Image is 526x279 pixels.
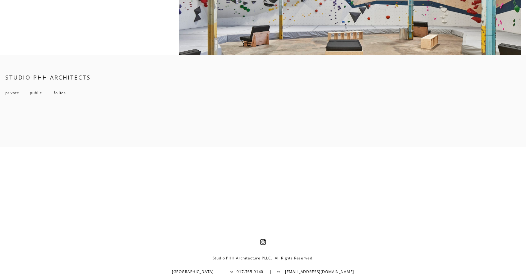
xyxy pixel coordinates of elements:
[113,254,413,263] p: Studio PHH Architecture PLLC. All Rights Reserved.
[54,90,66,95] a: follies
[5,90,19,95] a: private
[30,90,42,95] a: public
[260,239,266,245] a: Instagram
[5,74,91,81] a: STUDIO PHH ARCHITECTS
[113,267,413,277] p: [GEOGRAPHIC_DATA] | p: 917.765.9140 | e: [EMAIL_ADDRESS][DOMAIN_NAME]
